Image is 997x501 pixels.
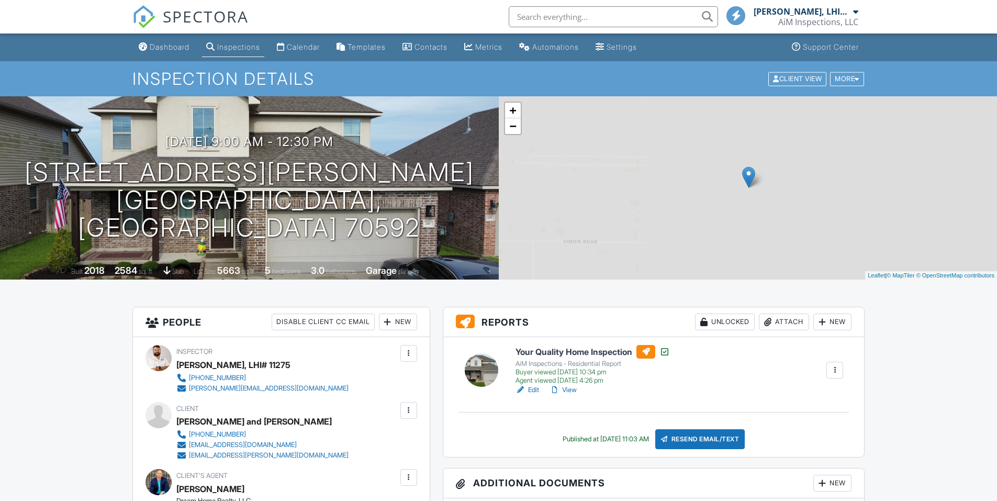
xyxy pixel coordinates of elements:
div: Support Center [803,42,859,51]
a: © MapTiler [887,272,915,279]
div: Dashboard [150,42,189,51]
div: New [813,475,852,492]
span: slab [172,268,184,275]
a: Calendar [273,38,324,57]
a: SPECTORA [132,14,249,36]
div: Resend Email/Text [655,429,745,449]
div: AiM Inspections - Residential Report [516,360,670,368]
div: Templates [348,42,386,51]
div: [PERSON_NAME] and [PERSON_NAME] [176,414,332,429]
h3: Additional Documents [443,469,865,498]
a: [EMAIL_ADDRESS][PERSON_NAME][DOMAIN_NAME] [176,450,349,461]
h1: Inspection Details [132,70,865,88]
span: SPECTORA [163,5,249,27]
a: Dashboard [135,38,194,57]
div: More [830,72,864,86]
a: Templates [332,38,390,57]
div: [PHONE_NUMBER] [189,374,246,382]
a: © OpenStreetMap contributors [916,272,994,279]
span: bedrooms [272,268,301,275]
a: [PERSON_NAME][EMAIL_ADDRESS][DOMAIN_NAME] [176,383,349,394]
h1: [STREET_ADDRESS][PERSON_NAME] [GEOGRAPHIC_DATA], [GEOGRAPHIC_DATA] 70592 [17,159,482,241]
h3: Reports [443,307,865,337]
div: | [865,271,997,280]
div: Settings [607,42,637,51]
h3: People [133,307,430,337]
div: Garage [366,265,397,276]
div: Unlocked [695,314,755,330]
a: Automations (Basic) [515,38,583,57]
a: [PERSON_NAME] [176,481,244,497]
a: Contacts [398,38,452,57]
a: Settings [591,38,641,57]
a: Leaflet [868,272,885,279]
a: [PHONE_NUMBER] [176,373,349,383]
a: Client View [767,74,829,82]
a: [EMAIL_ADDRESS][DOMAIN_NAME] [176,440,349,450]
div: New [813,314,852,330]
div: 5663 [217,265,240,276]
span: sq.ft. [242,268,255,275]
div: Published at [DATE] 11:03 AM [563,435,649,443]
span: Inspector [176,348,212,355]
div: Agent viewed [DATE] 4:26 pm [516,376,670,385]
a: Edit [516,385,539,395]
a: Support Center [788,38,863,57]
a: Zoom out [505,118,521,134]
div: Automations [532,42,579,51]
div: AiM Inspections, LLC [778,17,858,27]
a: View [550,385,577,395]
div: [PERSON_NAME][EMAIL_ADDRESS][DOMAIN_NAME] [189,384,349,393]
div: Calendar [287,42,320,51]
div: Client View [768,72,826,86]
div: New [379,314,417,330]
span: Client [176,405,199,413]
div: 2584 [115,265,137,276]
h6: Your Quality Home Inspection [516,345,670,359]
a: Zoom in [505,103,521,118]
span: bathrooms [326,268,356,275]
div: [PERSON_NAME], LHI# 11275 [754,6,850,17]
span: Built [71,268,83,275]
span: sq. ft. [139,268,153,275]
div: [EMAIL_ADDRESS][DOMAIN_NAME] [189,441,297,449]
a: Metrics [460,38,507,57]
div: 3.0 [311,265,324,276]
img: The Best Home Inspection Software - Spectora [132,5,155,28]
div: 5 [265,265,271,276]
span: Client's Agent [176,472,228,480]
div: [PHONE_NUMBER] [189,430,246,439]
h3: [DATE] 9:00 am - 12:30 pm [165,135,333,149]
div: Buyer viewed [DATE] 10:34 pm [516,368,670,376]
div: Attach [759,314,809,330]
span: Lot Size [194,268,216,275]
span: parking [398,268,419,275]
div: Contacts [415,42,447,51]
a: Inspections [202,38,264,57]
div: Disable Client CC Email [272,314,375,330]
a: Your Quality Home Inspection AiM Inspections - Residential Report Buyer viewed [DATE] 10:34 pm Ag... [516,345,670,385]
a: [PHONE_NUMBER] [176,429,349,440]
input: Search everything... [509,6,718,27]
div: [PERSON_NAME], LHI# 11275 [176,357,290,373]
div: 2018 [84,265,105,276]
div: Inspections [217,42,260,51]
div: Metrics [475,42,502,51]
div: [EMAIL_ADDRESS][PERSON_NAME][DOMAIN_NAME] [189,451,349,460]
